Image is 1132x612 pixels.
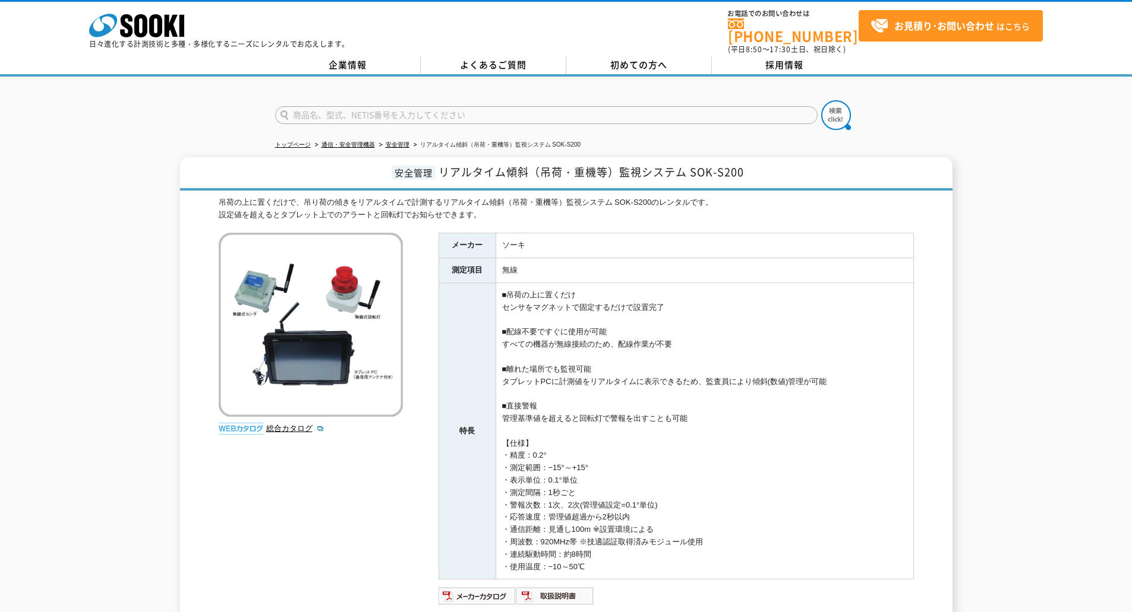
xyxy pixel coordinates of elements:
[89,40,349,47] p: 日々進化する計測技術と多種・多様化するニーズにレンタルでお応えします。
[894,18,994,33] strong: お見積り･お問い合わせ
[496,283,913,579] td: ■吊荷の上に置くだけ センサをマグネットで固定するだけで設置完了 ■配線不要ですぐに使用が可能 すべての機器が無線接続のため、配線作業が不要 ■離れた場所でも監視可能 タブレットPCに計測値をリ...
[712,56,857,74] a: 採用情報
[219,196,914,221] div: 吊荷の上に置くだけで、吊り荷の傾きをリアルタイムで計測するリアルタイム傾斜（吊荷・重機等）監視システム SOK-S200のレンタルです。 設定値を超えるとタブレット上でのアラートと回転灯でお知ら...
[728,10,859,17] span: お電話でのお問い合わせは
[275,56,421,74] a: 企業情報
[746,44,762,55] span: 8:50
[439,258,496,283] th: 測定項目
[275,141,311,148] a: トップページ
[871,17,1030,35] span: はこちら
[496,233,913,258] td: ソーキ
[219,233,403,417] img: リアルタイム傾斜（吊荷・重機等）監視システム SOK-S200
[610,58,667,71] span: 初めての方へ
[266,424,324,433] a: 総合カタログ
[219,423,263,435] img: webカタログ
[439,233,496,258] th: メーカー
[566,56,712,74] a: 初めての方へ
[439,586,516,605] img: メーカーカタログ
[321,141,375,148] a: 通信・安全管理機器
[821,100,851,130] img: btn_search.png
[516,586,594,605] img: 取扱説明書
[516,595,594,604] a: 取扱説明書
[496,258,913,283] td: 無線
[728,18,859,43] a: [PHONE_NUMBER]
[275,106,818,124] input: 商品名、型式、NETIS番号を入力してください
[770,44,791,55] span: 17:30
[411,139,581,151] li: リアルタイム傾斜（吊荷・重機等）監視システム SOK-S200
[392,166,436,179] span: 安全管理
[439,164,744,180] span: リアルタイム傾斜（吊荷・重機等）監視システム SOK-S200
[859,10,1043,42] a: お見積り･お問い合わせはこちら
[439,283,496,579] th: 特長
[421,56,566,74] a: よくあるご質問
[439,595,516,604] a: メーカーカタログ
[386,141,409,148] a: 安全管理
[728,44,846,55] span: (平日 ～ 土日、祝日除く)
